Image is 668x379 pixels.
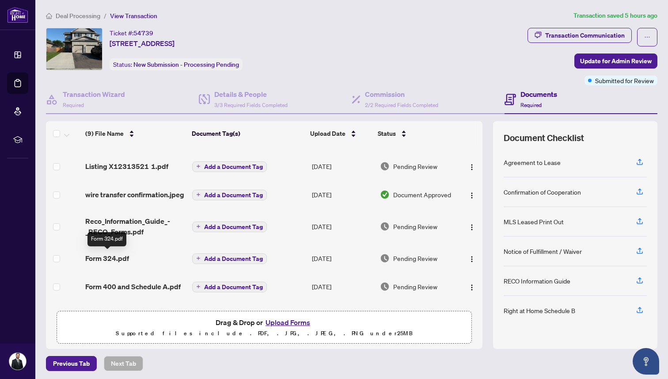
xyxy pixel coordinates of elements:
[192,282,267,292] button: Add a Document Tag
[380,282,390,291] img: Document Status
[196,192,201,197] span: plus
[308,301,376,329] td: [DATE]
[82,121,188,146] th: (9) File Name
[263,317,313,328] button: Upload Forms
[465,251,479,265] button: Logo
[53,356,90,371] span: Previous Tab
[192,190,267,200] button: Add a Document Tag
[308,180,376,209] td: [DATE]
[374,121,456,146] th: Status
[85,161,168,172] span: Listing X12313521 1.pdf
[465,188,479,202] button: Logo
[504,157,561,167] div: Agreement to Lease
[504,276,570,286] div: RECO Information Guide
[504,217,564,226] div: MLS Leased Print Out
[365,89,438,100] h4: Commission
[468,284,475,291] img: Logo
[46,13,52,19] span: home
[87,232,126,246] div: Form 324.pdf
[545,28,625,42] div: Transaction Communication
[192,222,267,232] button: Add a Document Tag
[307,121,374,146] th: Upload Date
[393,190,451,199] span: Document Approved
[393,253,437,263] span: Pending Review
[110,28,153,38] div: Ticket #:
[110,58,243,70] div: Status:
[196,256,201,260] span: plus
[196,284,201,289] span: plus
[192,253,267,264] button: Add a Document Tag
[504,246,582,256] div: Notice of Fulfillment / Waiver
[192,161,267,172] button: Add a Document Tag
[188,121,307,146] th: Document Tag(s)
[504,306,575,315] div: Right at Home Schedule B
[204,192,263,198] span: Add a Document Tag
[204,164,263,170] span: Add a Document Tag
[393,161,437,171] span: Pending Review
[104,11,106,21] li: /
[192,253,267,264] button: Add a Document Tag
[504,187,581,197] div: Confirmation of Cooperation
[468,256,475,263] img: Logo
[365,102,438,108] span: 2/2 Required Fields Completed
[308,152,376,180] td: [DATE]
[204,224,263,230] span: Add a Document Tag
[468,224,475,231] img: Logo
[504,132,584,144] span: Document Checklist
[63,102,84,108] span: Required
[133,61,239,69] span: New Submission - Processing Pending
[520,89,557,100] h4: Documents
[104,356,143,371] button: Next Tab
[9,353,26,370] img: Profile Icon
[204,256,263,262] span: Add a Document Tag
[56,12,100,20] span: Deal Processing
[57,311,471,344] span: Drag & Drop orUpload FormsSupported files include .PDF, .JPG, .JPEG, .PNG under25MB
[62,328,466,339] p: Supported files include .PDF, .JPG, .JPEG, .PNG under 25 MB
[46,356,97,371] button: Previous Tab
[63,89,125,100] h4: Transaction Wizard
[196,224,201,229] span: plus
[644,34,650,40] span: ellipsis
[393,282,437,291] span: Pending Review
[85,216,185,237] span: Reco_Information_Guide_-_RECO_Forms.pdf
[380,253,390,263] img: Document Status
[465,279,479,294] button: Logo
[378,129,396,138] span: Status
[580,54,652,68] span: Update for Admin Review
[380,190,390,199] img: Document Status
[308,209,376,244] td: [DATE]
[46,28,102,70] img: IMG-X12313521_1.jpg
[110,38,175,49] span: [STREET_ADDRESS]
[85,189,184,200] span: wire transfer confirmation.jpeg
[7,7,28,23] img: logo
[380,161,390,171] img: Document Status
[85,253,129,264] span: Form 324.pdf
[393,222,437,231] span: Pending Review
[110,12,157,20] span: View Transaction
[465,159,479,173] button: Logo
[573,11,657,21] article: Transaction saved 5 hours ago
[214,89,288,100] h4: Details & People
[308,244,376,272] td: [DATE]
[192,161,267,172] button: Add a Document Tag
[214,102,288,108] span: 3/3 Required Fields Completed
[468,164,475,171] img: Logo
[192,189,267,200] button: Add a Document Tag
[133,29,153,37] span: 54739
[595,76,654,85] span: Submitted for Review
[465,219,479,234] button: Logo
[528,28,632,43] button: Transaction Communication
[216,317,313,328] span: Drag & Drop or
[85,281,181,292] span: Form 400 and Schedule A.pdf
[192,281,267,292] button: Add a Document Tag
[192,221,267,232] button: Add a Document Tag
[308,272,376,301] td: [DATE]
[380,222,390,231] img: Document Status
[520,102,542,108] span: Required
[204,284,263,290] span: Add a Document Tag
[468,192,475,199] img: Logo
[633,348,659,375] button: Open asap
[85,129,124,138] span: (9) File Name
[310,129,345,138] span: Upload Date
[574,54,657,69] button: Update for Admin Review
